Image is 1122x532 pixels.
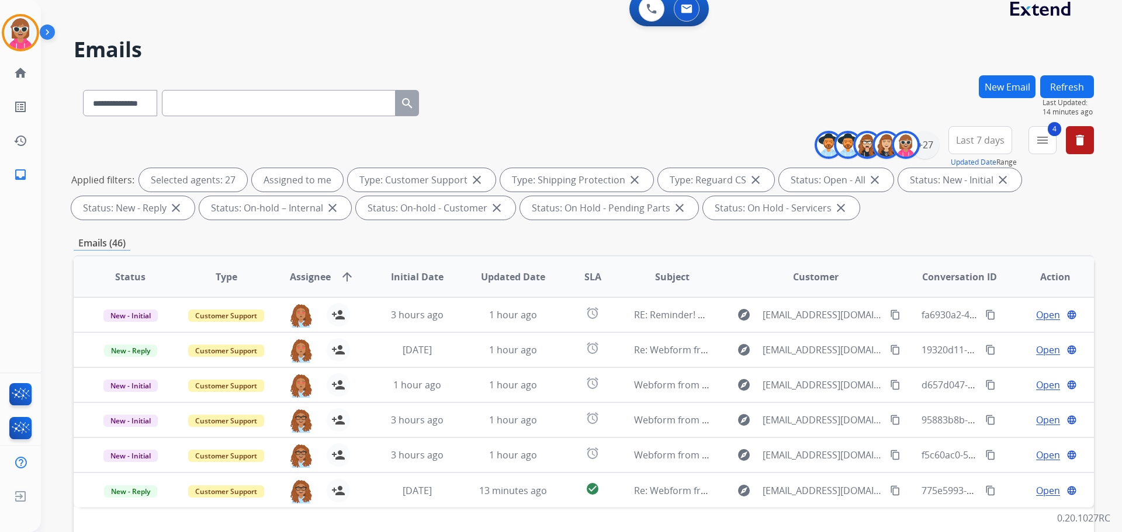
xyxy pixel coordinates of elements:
p: Applied filters: [71,173,134,187]
img: agent-avatar [289,373,313,398]
mat-icon: delete [1073,133,1087,147]
img: agent-avatar [289,303,313,328]
span: [EMAIL_ADDRESS][DOMAIN_NAME] [763,343,883,357]
mat-icon: explore [737,413,751,427]
mat-icon: content_copy [985,380,996,390]
div: Status: On Hold - Servicers [703,196,860,220]
mat-icon: close [470,173,484,187]
span: Open [1036,448,1060,462]
mat-icon: person_add [331,378,345,392]
span: RE: Reminder! Send in your product to proceed with your claim [634,308,912,321]
div: Type: Shipping Protection [500,168,653,192]
span: Open [1036,484,1060,498]
button: Last 7 days [948,126,1012,154]
mat-icon: close [749,173,763,187]
mat-icon: content_copy [985,415,996,425]
span: 775e5993-ef2a-42e6-9dac-6c5fac95d211 [922,484,1096,497]
div: Status: New - Reply [71,196,195,220]
mat-icon: list_alt [13,100,27,114]
img: agent-avatar [289,479,313,503]
span: Customer Support [188,415,264,427]
mat-icon: close [169,201,183,215]
span: 19320d11-c7eb-43ef-8d80-676a807d0420 [922,343,1101,356]
mat-icon: language [1066,415,1077,425]
span: Initial Date [391,270,444,284]
mat-icon: menu [1036,133,1050,147]
span: 1 hour ago [393,378,441,391]
mat-icon: home [13,66,27,80]
span: New - Reply [104,345,157,357]
img: avatar [4,16,37,49]
mat-icon: language [1066,345,1077,355]
span: Last Updated: [1043,98,1094,107]
span: Webform from [EMAIL_ADDRESS][DOMAIN_NAME] on [DATE] [634,448,899,461]
button: 4 [1028,126,1057,154]
span: New - Initial [103,380,158,392]
span: Status [115,270,146,284]
mat-icon: alarm [586,376,600,390]
mat-icon: content_copy [985,345,996,355]
span: 3 hours ago [391,308,444,321]
div: Type: Reguard CS [658,168,774,192]
mat-icon: search [400,96,414,110]
mat-icon: person_add [331,448,345,462]
span: Webform from [EMAIL_ADDRESS][DOMAIN_NAME] on [DATE] [634,413,899,426]
span: Customer Support [188,310,264,322]
mat-icon: alarm [586,341,600,355]
span: [EMAIL_ADDRESS][DOMAIN_NAME] [763,448,883,462]
span: 95883b8b-add7-4fe2-9532-9b4f8a0e5005 [922,413,1100,426]
mat-icon: language [1066,450,1077,460]
span: f5c60ac0-501e-4b45-bfa0-9931d26ee2fd [922,448,1096,461]
span: Customer [793,270,839,284]
mat-icon: explore [737,484,751,498]
span: 13 minutes ago [479,484,547,497]
div: Type: Customer Support [348,168,496,192]
span: [EMAIL_ADDRESS][DOMAIN_NAME] [763,378,883,392]
span: Open [1036,378,1060,392]
span: d657d047-4cac-45e6-b3fb-29be702f627c [922,378,1098,391]
mat-icon: content_copy [890,310,901,320]
p: Emails (46) [74,236,130,251]
mat-icon: explore [737,308,751,322]
img: agent-avatar [289,443,313,468]
div: Status: New - Initial [898,168,1021,192]
span: [EMAIL_ADDRESS][DOMAIN_NAME] [763,413,883,427]
mat-icon: person_add [331,484,345,498]
span: 3 hours ago [391,413,444,426]
mat-icon: close [834,201,848,215]
span: 1 hour ago [489,378,537,391]
span: SLA [584,270,601,284]
mat-icon: close [490,201,504,215]
span: Subject [655,270,690,284]
span: Open [1036,343,1060,357]
mat-icon: inbox [13,168,27,182]
span: 1 hour ago [489,343,537,356]
mat-icon: close [628,173,642,187]
span: Assignee [290,270,331,284]
span: Re: Webform from [EMAIL_ADDRESS][DOMAIN_NAME] on [DATE] [634,343,915,356]
mat-icon: person_add [331,308,345,322]
mat-icon: alarm [586,306,600,320]
div: Status: On-hold – Internal [199,196,351,220]
mat-icon: close [996,173,1010,187]
span: 1 hour ago [489,308,537,321]
mat-icon: explore [737,448,751,462]
mat-icon: content_copy [985,310,996,320]
div: Selected agents: 27 [139,168,247,192]
mat-icon: person_add [331,343,345,357]
span: 4 [1048,122,1061,136]
span: Open [1036,308,1060,322]
span: Open [1036,413,1060,427]
img: agent-avatar [289,408,313,433]
mat-icon: content_copy [890,345,901,355]
span: New - Initial [103,415,158,427]
p: 0.20.1027RC [1057,511,1110,525]
span: 3 hours ago [391,448,444,461]
span: New - Initial [103,310,158,322]
mat-icon: person_add [331,413,345,427]
span: Customer Support [188,345,264,357]
span: Range [951,157,1017,167]
mat-icon: history [13,134,27,148]
span: Updated Date [481,270,545,284]
mat-icon: close [673,201,687,215]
